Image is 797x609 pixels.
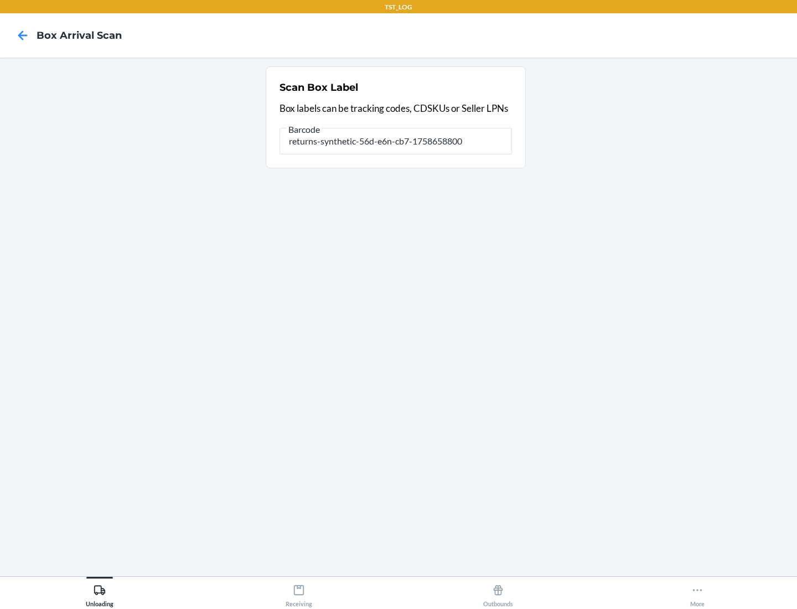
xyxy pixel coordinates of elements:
p: Box labels can be tracking codes, CDSKUs or Seller LPNs [280,101,512,116]
h2: Scan Box Label [280,80,358,95]
input: Barcode [280,128,512,154]
div: More [690,580,705,607]
button: More [598,577,797,607]
div: Outbounds [483,580,513,607]
div: Unloading [86,580,113,607]
p: TST_LOG [385,2,412,12]
span: Barcode [287,124,322,135]
h4: Box Arrival Scan [37,28,122,43]
div: Receiving [286,580,312,607]
button: Receiving [199,577,398,607]
button: Outbounds [398,577,598,607]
